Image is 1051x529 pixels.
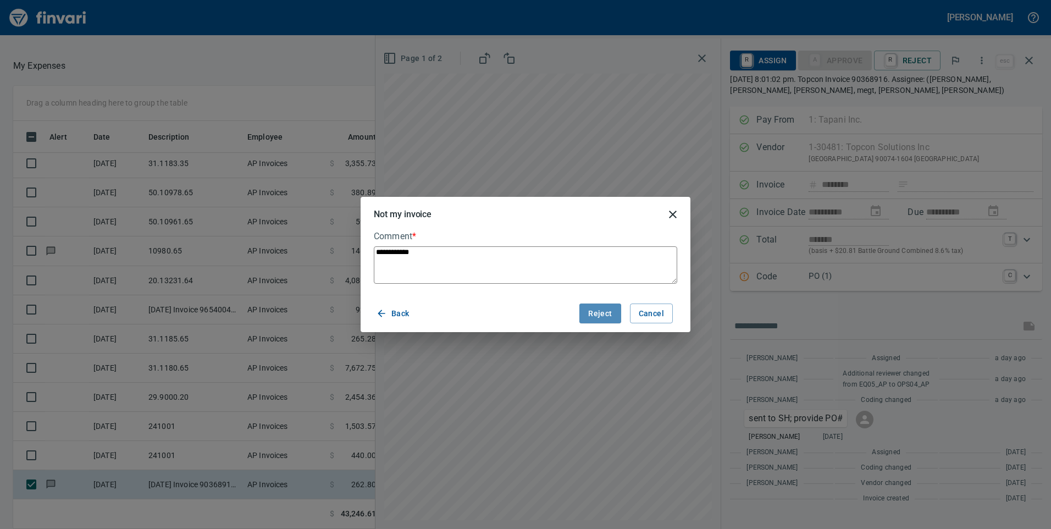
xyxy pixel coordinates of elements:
button: close [660,201,686,228]
span: Cancel [639,307,664,321]
h5: Not my invoice [374,208,432,220]
label: Comment [374,232,677,241]
span: Back [378,307,410,321]
span: Reject [588,307,612,321]
button: Back [374,304,414,324]
button: Reject [579,304,621,324]
button: Cancel [630,304,673,324]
